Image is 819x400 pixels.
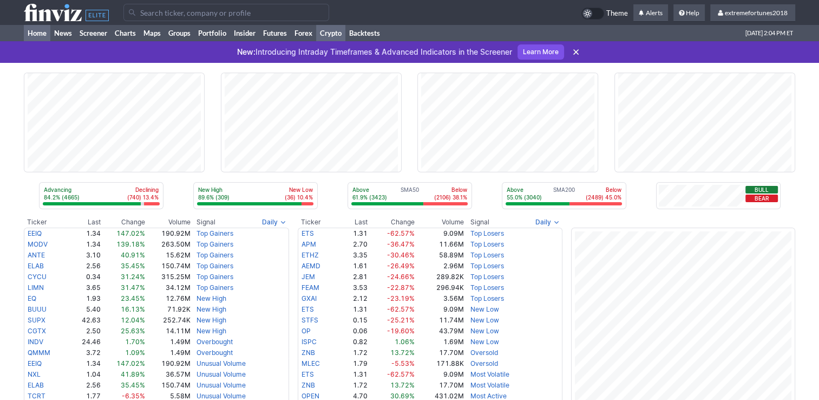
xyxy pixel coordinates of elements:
[336,347,368,358] td: 1.72
[64,272,101,282] td: 0.34
[415,272,464,282] td: 289.82K
[146,337,191,347] td: 1.49M
[230,25,259,41] a: Insider
[291,25,316,41] a: Forex
[336,369,368,380] td: 1.31
[302,229,314,237] a: ETS
[28,316,45,324] a: SUPX
[64,380,101,391] td: 2.56
[146,250,191,261] td: 15.62M
[302,316,318,324] a: STFS
[336,250,368,261] td: 3.35
[146,239,191,250] td: 263.50M
[415,358,464,369] td: 171.88K
[196,218,215,227] span: Signal
[101,217,146,228] th: Change
[470,370,509,378] a: Most Volatile
[336,293,368,304] td: 2.12
[302,262,320,270] a: AEMD
[28,262,44,270] a: ELAB
[415,293,464,304] td: 3.56M
[28,327,46,335] a: CGTX
[673,4,705,22] a: Help
[196,359,246,367] a: Unusual Volume
[121,283,145,292] span: 31.47%
[123,4,329,21] input: Search
[302,359,320,367] a: MLEC
[345,25,384,41] a: Backtests
[470,273,504,281] a: Top Losers
[470,392,507,400] a: Most Active
[470,316,499,324] a: New Low
[586,193,621,201] p: (2489) 45.0%
[386,370,414,378] span: -62.57%
[386,273,414,281] span: -24.66%
[302,251,319,259] a: ETHZ
[64,347,101,358] td: 3.72
[336,272,368,282] td: 2.81
[535,217,551,228] span: Daily
[352,186,387,193] p: Above
[386,305,414,313] span: -62.57%
[390,392,414,400] span: 30.69%
[725,9,788,17] span: extremefortunes2018
[434,186,467,193] p: Below
[64,250,101,261] td: 3.10
[415,282,464,293] td: 296.94K
[336,326,368,337] td: 0.06
[194,25,230,41] a: Portfolio
[470,283,504,292] a: Top Losers
[146,261,191,272] td: 150.74M
[302,338,317,346] a: ISPC
[606,8,628,20] span: Theme
[127,193,159,201] p: (740) 13.4%
[64,304,101,315] td: 5.40
[196,316,226,324] a: New High
[64,369,101,380] td: 1.04
[351,186,468,202] div: SMA50
[262,217,278,228] span: Daily
[386,283,414,292] span: -22.87%
[415,369,464,380] td: 9.09M
[28,381,44,389] a: ELAB
[336,358,368,369] td: 1.79
[146,326,191,337] td: 14.11M
[64,293,101,304] td: 1.93
[386,316,414,324] span: -25.21%
[146,358,191,369] td: 190.92M
[196,283,233,292] a: Top Gainers
[415,217,464,228] th: Volume
[28,370,41,378] a: NXL
[285,193,313,201] p: (36) 10.4%
[434,193,467,201] p: (2106) 38.1%
[633,4,668,22] a: Alerts
[710,4,795,22] a: extremefortunes2018
[259,25,291,41] a: Futures
[415,326,464,337] td: 43.79M
[336,380,368,391] td: 1.72
[390,349,414,357] span: 13.72%
[28,229,42,237] a: EEIQ
[44,186,80,193] p: Advancing
[415,315,464,326] td: 11.74M
[111,25,140,41] a: Charts
[196,229,233,237] a: Top Gainers
[336,337,368,347] td: 0.82
[116,240,145,248] span: 139.18%
[64,358,101,369] td: 1.34
[146,228,191,239] td: 190.92M
[336,282,368,293] td: 3.53
[196,262,233,270] a: Top Gainers
[298,217,336,228] th: Ticker
[302,294,317,302] a: GXAI
[470,262,504,270] a: Top Losers
[121,370,145,378] span: 41.89%
[237,47,255,56] span: New:
[116,229,145,237] span: 147.02%
[127,186,159,193] p: Declining
[470,240,504,248] a: Top Losers
[121,381,145,389] span: 35.45%
[146,282,191,293] td: 34.12M
[285,186,313,193] p: New Low
[121,273,145,281] span: 31.24%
